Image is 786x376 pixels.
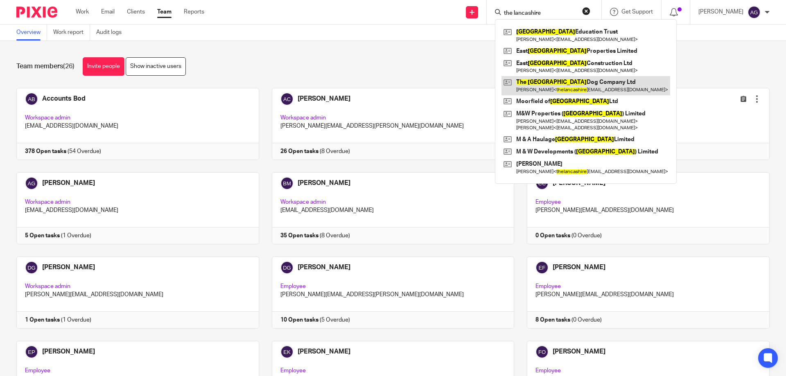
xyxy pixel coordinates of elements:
a: Reports [184,8,204,16]
a: Invite people [83,57,124,76]
h1: Team members [16,62,75,71]
img: Pixie [16,7,57,18]
span: (26) [63,63,75,70]
img: svg%3E [748,6,761,19]
span: Get Support [621,9,653,15]
a: Show inactive users [126,57,186,76]
a: Work [76,8,89,16]
a: Email [101,8,115,16]
a: Overview [16,25,47,41]
a: Team [157,8,172,16]
a: Clients [127,8,145,16]
p: [PERSON_NAME] [698,8,743,16]
input: Search [503,10,577,17]
a: Work report [53,25,90,41]
button: Clear [582,7,590,15]
a: Audit logs [96,25,128,41]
